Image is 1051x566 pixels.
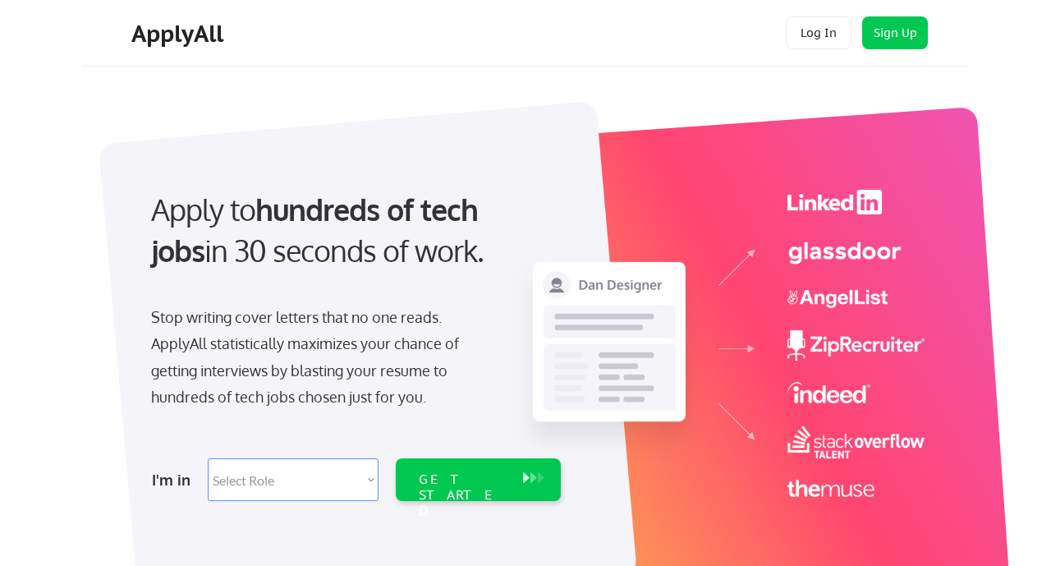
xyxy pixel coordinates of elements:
[862,16,928,49] button: Sign Up
[131,20,228,48] div: ApplyAll
[419,472,507,519] div: GET STARTED
[151,189,554,272] div: Apply to in 30 seconds of work.
[152,467,198,493] div: I'm in
[151,191,485,269] strong: hundreds of tech jobs
[151,304,489,411] div: Stop writing cover letters that no one reads. ApplyAll statistically maximizes your chance of get...
[786,16,851,49] button: Log In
